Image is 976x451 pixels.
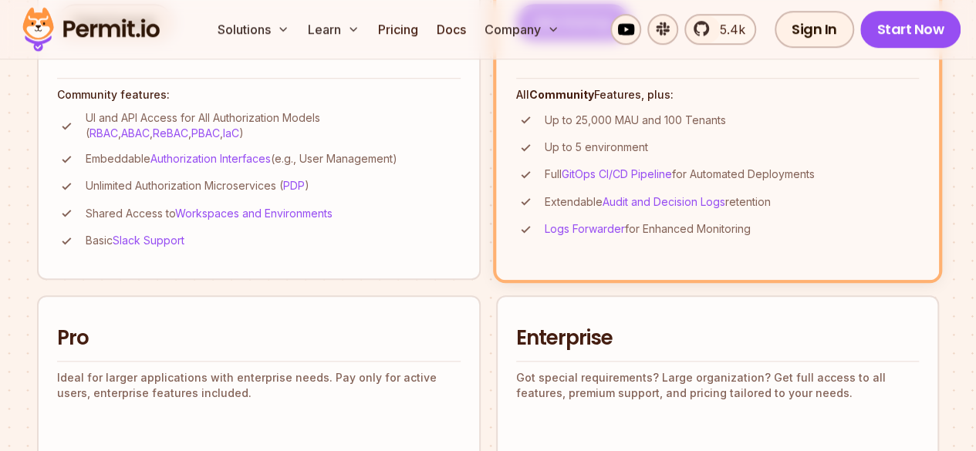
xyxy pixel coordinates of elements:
[545,140,648,155] p: Up to 5 environment
[431,14,472,45] a: Docs
[283,179,305,192] a: PDP
[516,370,920,401] p: Got special requirements? Large organization? Get full access to all features, premium support, a...
[15,3,167,56] img: Permit logo
[545,194,771,210] p: Extendable retention
[113,234,184,247] a: Slack Support
[684,14,756,45] a: 5.4k
[57,325,461,352] h2: Pro
[57,87,461,103] h4: Community features:
[86,178,309,194] p: Unlimited Authorization Microservices ( )
[223,126,239,140] a: IaC
[545,167,815,182] p: Full for Automated Deployments
[372,14,424,45] a: Pricing
[545,221,751,237] p: for Enhanced Monitoring
[86,233,184,248] p: Basic
[86,151,397,167] p: Embeddable (e.g., User Management)
[150,152,271,165] a: Authorization Interfaces
[603,195,725,208] a: Audit and Decision Logs
[121,126,150,140] a: ABAC
[516,325,920,352] h2: Enterprise
[529,88,594,101] strong: Community
[57,370,461,401] p: Ideal for larger applications with enterprise needs. Pay only for active users, enterprise featur...
[562,167,672,180] a: GitOps CI/CD Pipeline
[545,222,625,235] a: Logs Forwarder
[478,14,566,45] button: Company
[89,126,118,140] a: RBAC
[191,126,220,140] a: PBAC
[86,206,333,221] p: Shared Access to
[711,20,745,39] span: 5.4k
[175,207,333,220] a: Workspaces and Environments
[516,87,920,103] h4: All Features, plus:
[86,110,461,141] p: UI and API Access for All Authorization Models ( , , , , )
[211,14,296,45] button: Solutions
[545,113,726,128] p: Up to 25,000 MAU and 100 Tenants
[302,14,366,45] button: Learn
[860,11,961,48] a: Start Now
[775,11,854,48] a: Sign In
[153,126,188,140] a: ReBAC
